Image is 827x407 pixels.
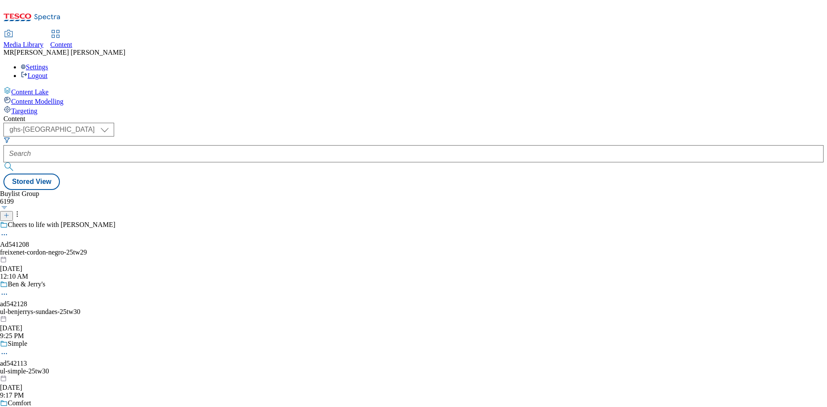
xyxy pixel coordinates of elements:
[14,49,125,56] span: [PERSON_NAME] [PERSON_NAME]
[21,63,48,71] a: Settings
[50,31,72,49] a: Content
[11,98,63,105] span: Content Modelling
[3,87,824,96] a: Content Lake
[3,41,44,48] span: Media Library
[3,106,824,115] a: Targeting
[8,399,31,407] div: Comfort
[8,340,27,348] div: Simple
[3,49,14,56] span: MR
[11,107,37,115] span: Targeting
[3,137,10,143] svg: Search Filters
[3,174,60,190] button: Stored View
[3,115,824,123] div: Content
[8,221,115,229] div: Cheers to life with [PERSON_NAME]
[3,145,824,162] input: Search
[3,31,44,49] a: Media Library
[50,41,72,48] span: Content
[3,96,824,106] a: Content Modelling
[21,72,47,79] a: Logout
[8,280,45,288] div: Ben & Jerry's
[11,88,49,96] span: Content Lake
